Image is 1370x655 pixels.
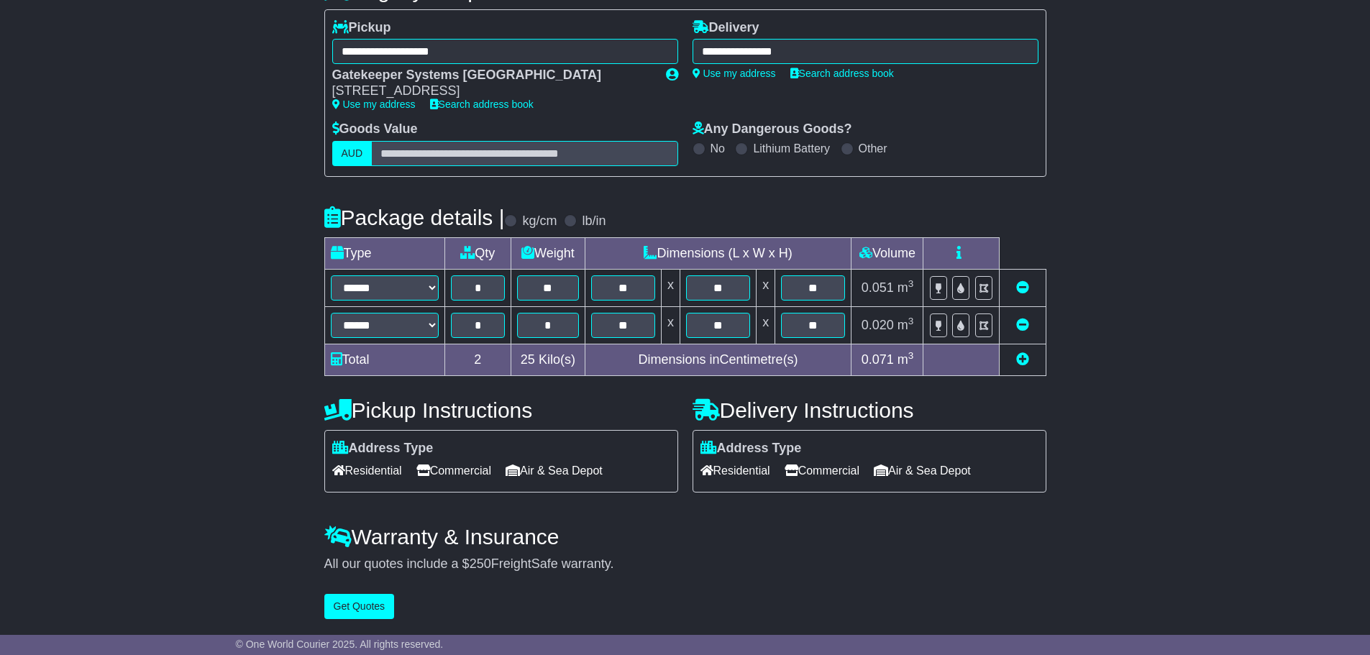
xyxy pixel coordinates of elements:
span: Residential [700,459,770,482]
td: x [757,306,775,344]
td: x [661,306,680,344]
h4: Pickup Instructions [324,398,678,422]
button: Get Quotes [324,594,395,619]
a: Use my address [332,99,416,110]
td: Kilo(s) [511,344,585,375]
h4: Delivery Instructions [693,398,1046,422]
span: Residential [332,459,402,482]
label: Address Type [332,441,434,457]
label: Delivery [693,20,759,36]
td: Dimensions in Centimetre(s) [585,344,851,375]
span: 250 [470,556,491,571]
a: Search address book [790,68,894,79]
label: Address Type [700,441,802,457]
a: Use my address [693,68,776,79]
a: Search address book [430,99,534,110]
span: 0.071 [862,352,894,367]
sup: 3 [908,350,914,361]
label: Lithium Battery [753,142,830,155]
td: Total [324,344,444,375]
a: Remove this item [1016,318,1029,332]
div: [STREET_ADDRESS] [332,83,652,99]
td: Weight [511,237,585,269]
td: Qty [444,237,511,269]
label: kg/cm [522,214,557,229]
td: Type [324,237,444,269]
td: x [757,269,775,306]
td: x [661,269,680,306]
h4: Package details | [324,206,505,229]
label: No [711,142,725,155]
span: Air & Sea Depot [874,459,971,482]
label: Pickup [332,20,391,36]
span: 0.020 [862,318,894,332]
span: 0.051 [862,280,894,295]
label: lb/in [582,214,606,229]
td: Volume [851,237,923,269]
sup: 3 [908,316,914,326]
label: Goods Value [332,122,418,137]
span: m [898,280,914,295]
td: 2 [444,344,511,375]
div: All our quotes include a $ FreightSafe warranty. [324,556,1046,572]
span: Commercial [785,459,859,482]
span: 25 [521,352,535,367]
h4: Warranty & Insurance [324,525,1046,549]
a: Remove this item [1016,280,1029,295]
sup: 3 [908,278,914,289]
span: m [898,318,914,332]
div: Gatekeeper Systems [GEOGRAPHIC_DATA] [332,68,652,83]
label: Any Dangerous Goods? [693,122,852,137]
span: © One World Courier 2025. All rights reserved. [236,638,444,650]
label: Other [859,142,887,155]
label: AUD [332,141,373,166]
span: m [898,352,914,367]
span: Commercial [416,459,491,482]
a: Add new item [1016,352,1029,367]
span: Air & Sea Depot [506,459,603,482]
td: Dimensions (L x W x H) [585,237,851,269]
